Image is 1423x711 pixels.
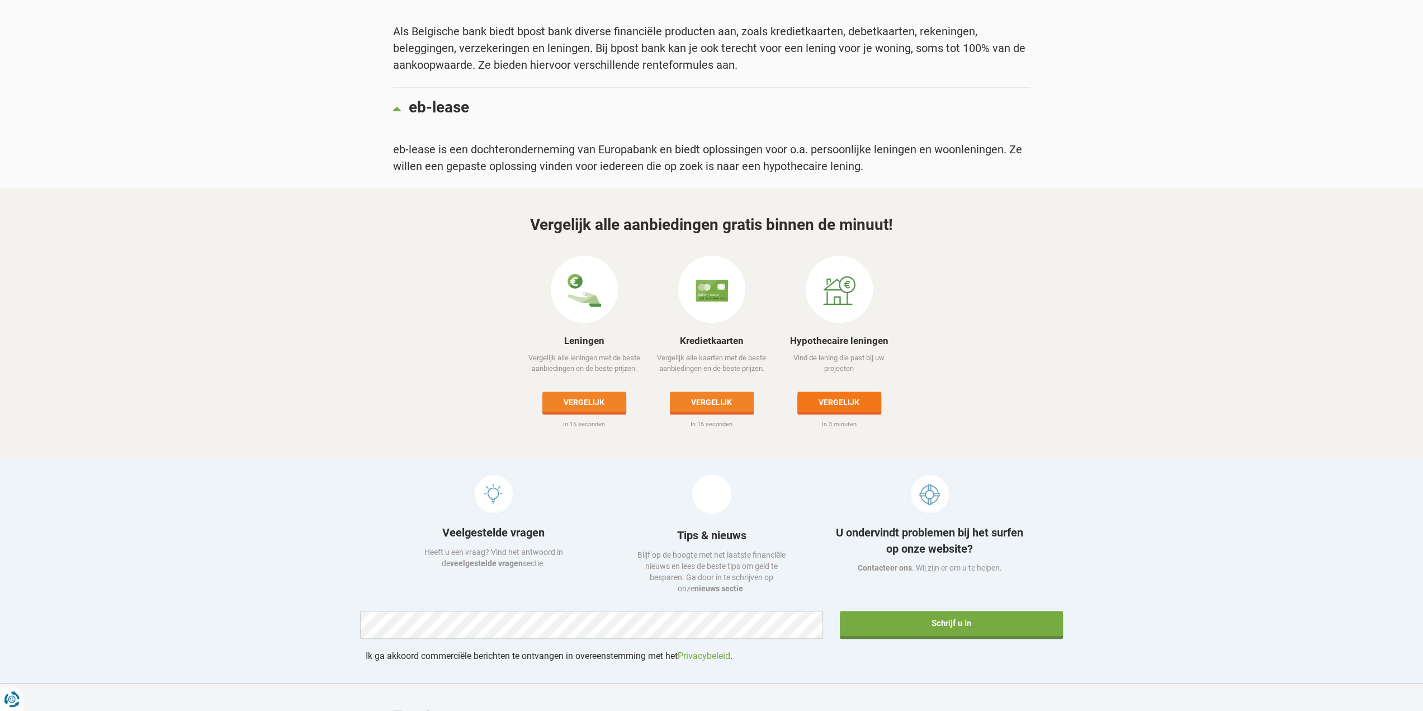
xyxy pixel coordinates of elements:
[568,274,601,307] img: Leningen
[858,563,912,572] a: Contacteer ons
[611,516,812,544] div: Tips & nieuws
[790,335,888,346] a: Hypothecaire leningen
[695,274,729,307] img: Kredietkaarten
[776,353,902,383] p: Vind de lening die past bij uw projecten
[829,557,1030,573] div: . Wij zijn er om u te helpen.
[393,141,1030,175] div: eb-lease is een dochteronderneming van Europabank en biedt oplossingen voor o.a. persoonlijke len...
[649,420,774,429] p: In 15 seconden
[393,514,594,541] div: Veelgestelde vragen
[542,392,626,412] a: Vergelijk
[521,420,647,429] p: In 15 seconden
[521,353,647,383] p: Vergelijk alle leningen met de beste aanbiedingen en de beste prijzen.
[564,335,604,346] a: Leningen
[908,474,951,514] img: Read our faqs
[670,392,754,412] a: Vergelijk
[611,544,812,594] div: Blijf op de hoogte met het laatste financiële nieuws en lees de beste tips om geld te besparen. G...
[797,392,881,412] a: Vergelijk
[472,474,515,514] img: Seek answers
[393,541,594,569] div: Heeft u een vraag? Vind het antwoord in de sectie.
[409,99,1030,116] p: eb-lease
[680,335,744,346] a: Kredietkaarten
[694,584,743,593] a: nieuws sectie
[822,274,856,307] img: Hypothecaire leningen
[393,216,1030,234] h3: Vergelijk alle aanbiedingen gratis binnen de minuut!
[776,420,902,429] p: In 3 minuten
[393,88,1030,133] a: eb-lease
[360,650,986,662] label: Ik ga akkoord commerciële berichten te ontvangen in overeenstemming met het .
[649,353,774,383] p: Vergelijk alle kaarten met de beste aanbiedingen en de beste prijzen.
[840,611,1063,636] input: Schrijf u in
[829,514,1030,557] div: U ondervindt problemen bij het surfen op onze website?
[393,23,1030,73] div: Als Belgische bank biedt bpost bank diverse financiële producten aan, zoals kredietkaarten, debet...
[450,559,523,568] a: veelgestelde vragen
[692,474,731,514] span: No Cost Attached
[678,651,730,661] a: Privacybeleid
